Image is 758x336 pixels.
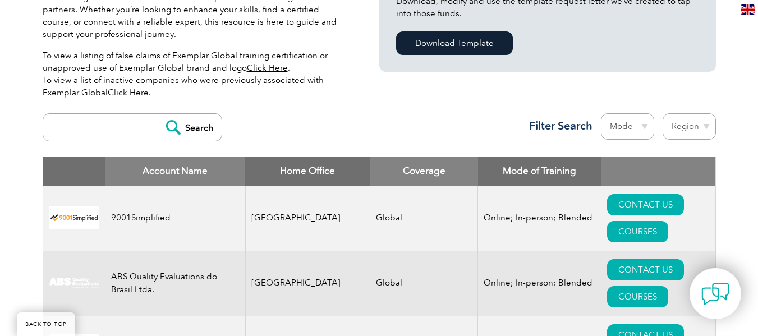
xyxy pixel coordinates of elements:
[160,114,222,141] input: Search
[245,186,370,251] td: [GEOGRAPHIC_DATA]
[396,31,513,55] a: Download Template
[49,277,99,289] img: c92924ac-d9bc-ea11-a814-000d3a79823d-logo.jpg
[607,286,668,307] a: COURSES
[607,194,684,215] a: CONTACT US
[601,157,715,186] th: : activate to sort column ascending
[478,251,601,316] td: Online; In-person; Blended
[49,206,99,229] img: 37c9c059-616f-eb11-a812-002248153038-logo.png
[17,312,75,336] a: BACK TO TOP
[370,186,478,251] td: Global
[245,157,370,186] th: Home Office: activate to sort column ascending
[741,4,755,15] img: en
[105,186,245,251] td: 9001Simplified
[245,251,370,316] td: [GEOGRAPHIC_DATA]
[701,280,729,308] img: contact-chat.png
[522,119,592,133] h3: Filter Search
[108,88,149,98] a: Click Here
[478,186,601,251] td: Online; In-person; Blended
[105,157,245,186] th: Account Name: activate to sort column descending
[607,259,684,280] a: CONTACT US
[607,221,668,242] a: COURSES
[370,157,478,186] th: Coverage: activate to sort column ascending
[247,63,288,73] a: Click Here
[105,251,245,316] td: ABS Quality Evaluations do Brasil Ltda.
[478,157,601,186] th: Mode of Training: activate to sort column ascending
[43,49,346,99] p: To view a listing of false claims of Exemplar Global training certification or unapproved use of ...
[370,251,478,316] td: Global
